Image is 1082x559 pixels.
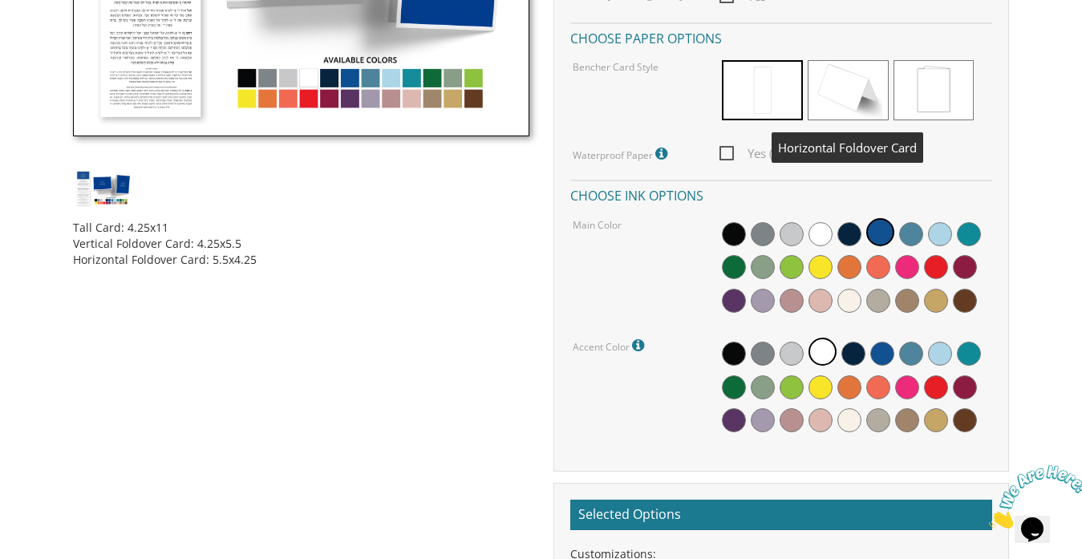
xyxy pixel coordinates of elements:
h4: Choose ink options [570,180,992,208]
img: Chat attention grabber [6,6,106,70]
div: Tall Card: 4.25x11 Vertical Foldover Card: 4.25x5.5 Horizontal Foldover Card: 5.5x4.25 [73,208,529,268]
h4: Choose paper options [570,22,992,51]
label: Main Color [573,218,622,232]
h2: Selected Options [570,500,992,530]
img: dc_style19.jpg [73,168,133,208]
label: Bencher Card Style [573,60,659,74]
iframe: chat widget [983,459,1082,535]
label: Waterproof Paper [573,144,671,164]
label: Accent Color [573,335,648,356]
span: Yes ($15.00) [719,144,815,164]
